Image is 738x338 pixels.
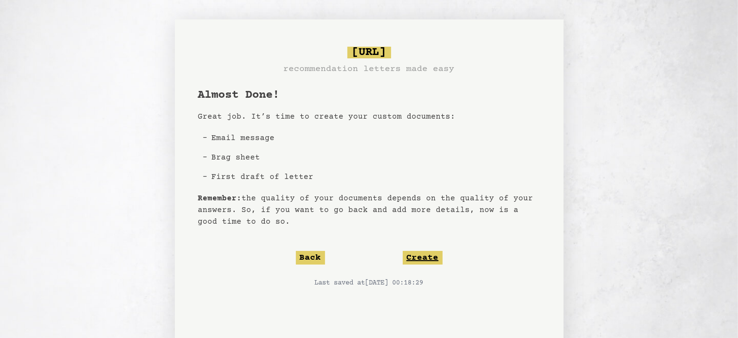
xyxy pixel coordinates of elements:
h3: recommendation letters made easy [284,62,455,76]
span: [URL] [347,47,391,58]
p: the quality of your documents depends on the quality of your answers. So, if you want to go back ... [198,193,540,228]
li: First draft of letter [208,167,540,187]
p: Great job. It’s time to create your custom documents: [198,111,540,123]
li: Email message [208,128,540,148]
p: Last saved at [DATE] 00:18:29 [198,278,540,288]
li: Brag sheet [208,148,540,167]
button: Back [296,251,325,265]
button: Create [403,251,443,265]
h1: Almost Done! [198,88,540,103]
span: Remember: [198,194,242,203]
